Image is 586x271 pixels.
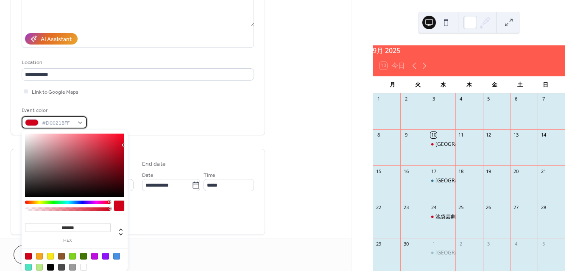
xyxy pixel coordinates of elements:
div: Location [22,58,252,67]
div: 1 [375,96,382,102]
div: 13 [513,132,519,138]
div: [GEOGRAPHIC_DATA][PERSON_NAME] [435,249,527,257]
div: 5 [540,240,547,247]
div: 8 [375,132,382,138]
div: 28 [540,204,547,211]
div: End date [142,160,166,169]
div: 5 [486,96,492,102]
div: #FFFFFF [80,264,87,271]
div: 22 [375,204,382,211]
div: 15 [375,168,382,174]
div: 9月 2025 [373,45,565,56]
div: Event color [22,106,85,115]
div: 池袋芸劇M3 [428,213,455,221]
div: 17 [430,168,437,174]
div: 26 [486,204,492,211]
div: #7ED321 [69,253,76,260]
div: #D0021B [25,253,32,260]
span: Link to Google Maps [32,88,78,97]
div: 16 [403,168,409,174]
div: 池袋芸劇M3 [435,213,463,221]
div: #B8E986 [36,264,43,271]
div: 30 [403,240,409,247]
div: 29 [375,240,382,247]
div: #4A90E2 [113,253,120,260]
div: 14 [540,132,547,138]
div: 24 [430,204,437,211]
span: Date [142,171,153,180]
div: 9 [403,132,409,138]
div: #F8E71C [47,253,54,260]
div: #4A4A4A [58,264,65,271]
div: 27 [513,204,519,211]
div: 25 [458,204,464,211]
div: 4 [513,240,519,247]
div: 3 [430,96,437,102]
div: 月 [380,76,405,93]
div: #50E3C2 [25,264,32,271]
div: 7 [540,96,547,102]
label: hex [25,238,111,243]
div: #F5A623 [36,253,43,260]
div: [GEOGRAPHIC_DATA] 多目的室 [435,141,512,148]
div: 12 [486,132,492,138]
div: 18 [458,168,464,174]
div: [GEOGRAPHIC_DATA][PERSON_NAME] [435,177,527,184]
div: 6 [513,96,519,102]
div: #BD10E0 [91,253,98,260]
div: 11 [458,132,464,138]
div: 日 [533,76,558,93]
div: 中目黒GTプラザホール [428,249,455,257]
div: 火 [405,76,430,93]
button: Cancel [14,245,66,264]
div: #000000 [47,264,54,271]
div: 2 [458,240,464,247]
div: AI Assistant [41,35,72,44]
div: 21 [540,168,547,174]
div: 2 [403,96,409,102]
div: #9B9B9B [69,264,76,271]
div: 23 [403,204,409,211]
div: 10 [430,132,437,138]
div: 4 [458,96,464,102]
div: 水 [431,76,456,93]
span: #D0021BFF [42,119,73,128]
div: 中目黒GTプラザホール [428,177,455,184]
div: #9013FE [102,253,109,260]
div: 文京シビックセンター 多目的室 [428,141,455,148]
div: 20 [513,168,519,174]
div: #417505 [80,253,87,260]
div: 木 [456,76,482,93]
div: 19 [486,168,492,174]
div: 3 [486,240,492,247]
div: 土 [507,76,533,93]
div: 金 [482,76,507,93]
span: Time [204,171,215,180]
div: #8B572A [58,253,65,260]
div: 1 [430,240,437,247]
button: AI Assistant [25,33,78,45]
